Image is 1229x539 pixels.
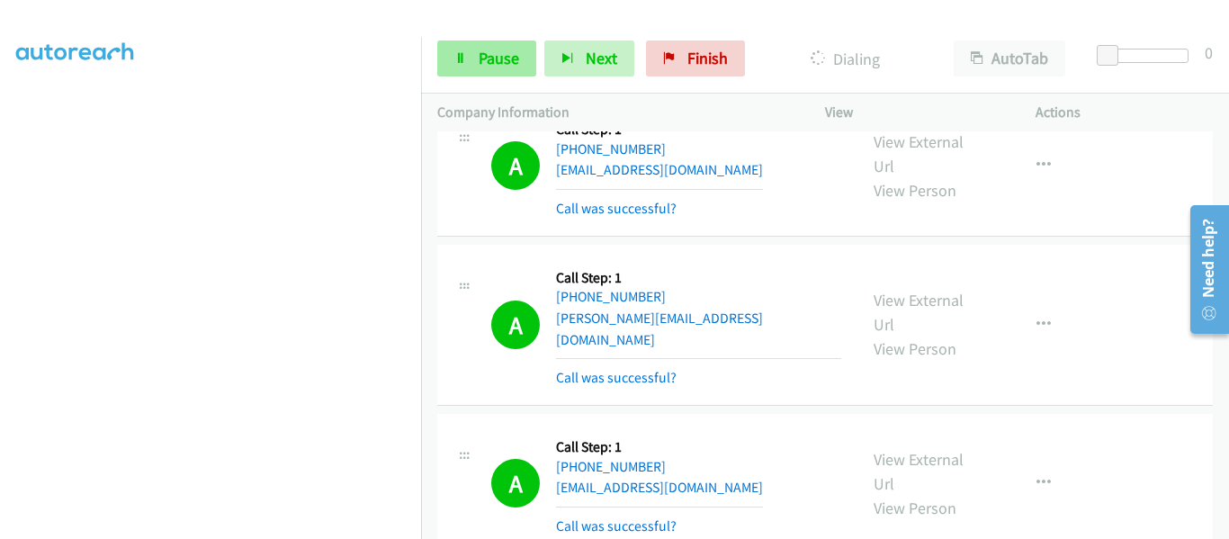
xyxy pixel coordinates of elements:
h1: A [491,141,540,190]
p: Actions [1036,102,1214,123]
span: Pause [479,48,519,68]
a: View Person [874,180,956,201]
a: [PHONE_NUMBER] [556,288,666,305]
h5: Call Step: 1 [556,438,763,456]
a: Call was successful? [556,517,677,535]
span: Finish [687,48,728,68]
button: Next [544,40,634,76]
a: View Person [874,338,956,359]
p: View [825,102,1003,123]
h5: Call Step: 1 [556,269,841,287]
p: Company Information [437,102,793,123]
a: [PHONE_NUMBER] [556,140,666,157]
iframe: Resource Center [1177,198,1229,341]
button: AutoTab [954,40,1065,76]
a: [PERSON_NAME][EMAIL_ADDRESS][DOMAIN_NAME] [556,310,763,348]
a: Finish [646,40,745,76]
a: Call was successful? [556,369,677,386]
a: View External Url [874,131,964,176]
a: Pause [437,40,536,76]
a: View External Url [874,290,964,335]
a: [EMAIL_ADDRESS][DOMAIN_NAME] [556,161,763,178]
span: Next [586,48,617,68]
p: Dialing [769,47,921,71]
a: Call was successful? [556,200,677,217]
div: 0 [1205,40,1213,65]
a: View External Url [874,449,964,494]
h1: A [491,459,540,508]
a: View Person [874,498,956,518]
h1: A [491,301,540,349]
a: [EMAIL_ADDRESS][DOMAIN_NAME] [556,479,763,496]
a: [PHONE_NUMBER] [556,458,666,475]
